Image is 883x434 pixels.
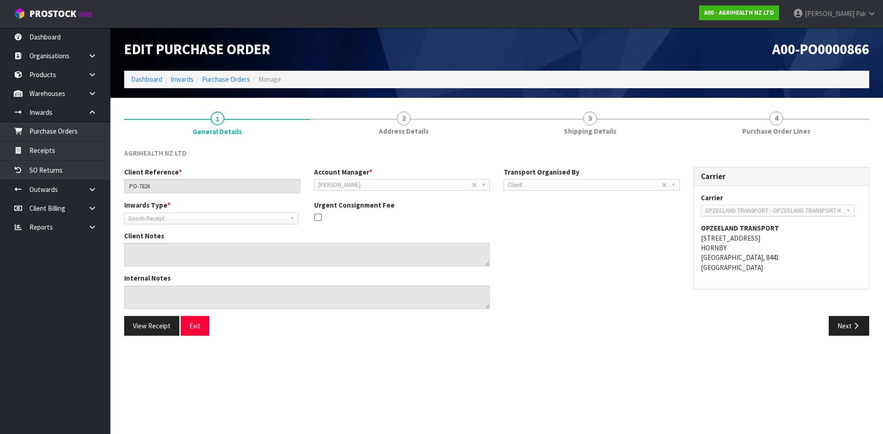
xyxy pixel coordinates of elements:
button: View Receipt [124,316,179,336]
span: 3 [583,112,597,125]
strong: OPZEELAND TRANSPORT [701,224,779,232]
span: Edit Purchase Order [124,40,270,58]
img: cube-alt.png [14,8,25,19]
label: Urgent Consignment Fee [314,200,395,210]
span: Client [508,180,662,191]
a: Dashboard [131,75,162,84]
span: Shipping Details [564,126,616,136]
label: Account Manager [314,167,373,177]
span: 1 [211,112,224,125]
span: 4 [769,112,783,125]
span: General Details [193,127,242,136]
label: Client Notes [124,231,164,241]
button: Exit [181,316,209,336]
span: OPZEELAND TRANSPORT - OPZEELAND TRANSPORT [705,205,837,216]
input: Client Reference [124,179,300,193]
label: Inwards Type [124,200,171,210]
label: Transport Organised By [504,167,579,177]
label: Carrier [701,193,723,203]
span: AGRIHEALTH NZ LTD [124,149,187,158]
span: Purchase Order Lines [742,126,810,136]
h3: Carrier [701,172,862,181]
span: General Details [124,141,869,343]
label: Internal Notes [124,273,171,283]
span: A00-PO0000866 [772,40,869,58]
span: [PERSON_NAME] [805,9,854,18]
small: WMS [78,10,92,19]
button: Next [829,316,869,336]
a: Inwards [171,75,194,84]
span: Address Details [379,126,429,136]
a: A00 - AGRIHEALTH NZ LTD [699,6,779,20]
strong: A00 - AGRIHEALTH NZ LTD [704,9,774,17]
address: [STREET_ADDRESS] HORNBY [GEOGRAPHIC_DATA], 8441 [GEOGRAPHIC_DATA] [701,223,862,272]
span: ProStock [29,8,76,20]
span: Goods Receipt [128,213,286,224]
span: Pak [856,9,866,18]
a: Purchase Orders [202,75,250,84]
span: Manage [258,75,281,84]
span: 2 [397,112,411,125]
label: Client Reference [124,167,182,177]
span: [PERSON_NAME] [318,180,472,191]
